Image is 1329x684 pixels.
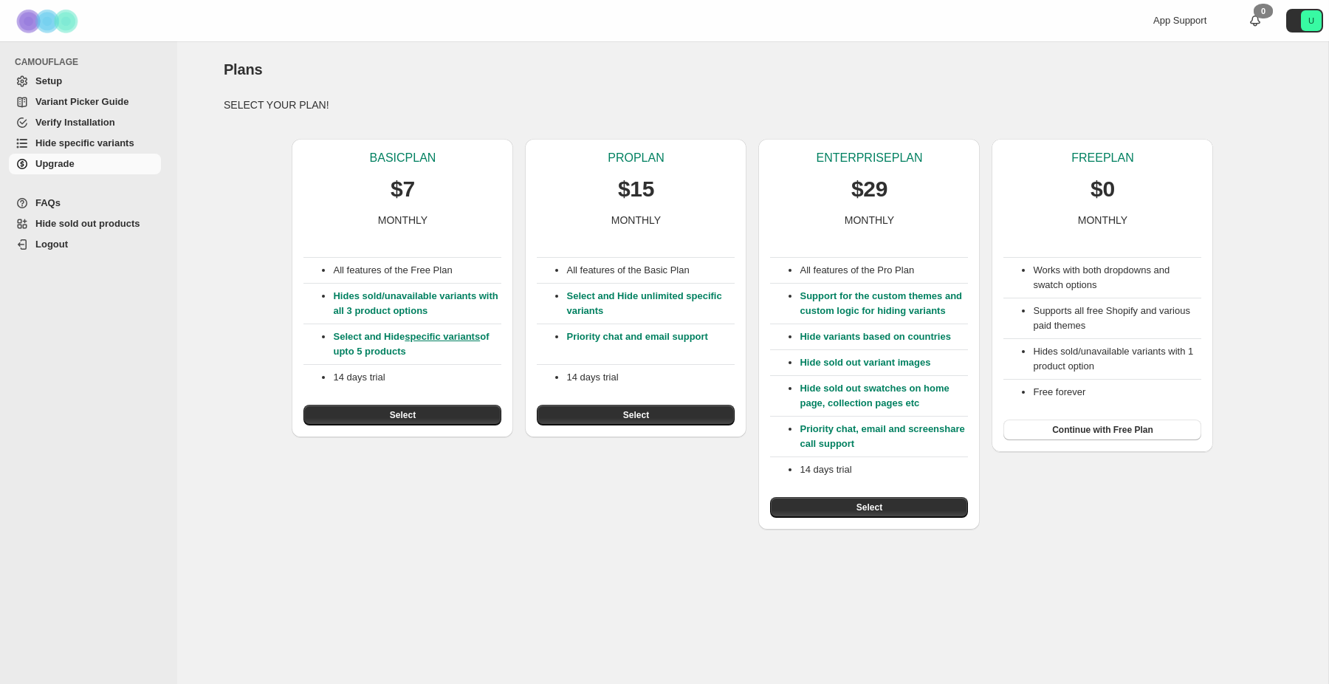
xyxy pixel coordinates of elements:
[333,263,501,278] p: All features of the Free Plan
[9,154,161,174] a: Upgrade
[224,98,1282,112] p: SELECT YOUR PLAN!
[35,197,61,208] span: FAQs
[800,462,968,477] p: 14 days trial
[9,133,161,154] a: Hide specific variants
[333,289,501,318] p: Hides sold/unavailable variants with all 3 product options
[1308,16,1314,25] text: U
[566,370,735,385] p: 14 days trial
[1078,213,1127,228] p: MONTHLY
[15,56,167,68] span: CAMOUFLAGE
[35,218,140,229] span: Hide sold out products
[608,151,664,165] p: PRO PLAN
[370,151,436,165] p: BASIC PLAN
[35,117,115,128] span: Verify Installation
[1254,4,1273,18] div: 0
[1071,151,1133,165] p: FREE PLAN
[9,112,161,133] a: Verify Installation
[856,502,882,513] span: Select
[800,381,968,411] p: Hide sold out swatches on home page, collection pages etc
[35,158,75,169] span: Upgrade
[566,289,735,318] p: Select and Hide unlimited specific variants
[9,213,161,234] a: Hide sold out products
[390,409,416,421] span: Select
[1033,304,1201,333] li: Supports all free Shopify and various paid themes
[405,331,480,342] a: specific variants
[1286,9,1323,33] button: Avatar with initials U
[224,61,262,78] span: Plans
[1301,10,1322,31] span: Avatar with initials U
[333,329,501,359] p: Select and Hide of upto 5 products
[35,239,68,250] span: Logout
[35,75,62,86] span: Setup
[566,329,735,359] p: Priority chat and email support
[800,329,968,344] p: Hide variants based on countries
[1033,344,1201,374] li: Hides sold/unavailable variants with 1 product option
[35,137,134,148] span: Hide specific variants
[1052,424,1153,436] span: Continue with Free Plan
[770,497,968,518] button: Select
[800,422,968,451] p: Priority chat, email and screenshare call support
[611,213,661,228] p: MONTHLY
[800,289,968,318] p: Support for the custom themes and custom logic for hiding variants
[1091,174,1115,204] p: $0
[303,405,501,425] button: Select
[537,405,735,425] button: Select
[623,409,649,421] span: Select
[9,92,161,112] a: Variant Picker Guide
[378,213,427,228] p: MONTHLY
[845,213,894,228] p: MONTHLY
[618,174,654,204] p: $15
[851,174,887,204] p: $29
[1003,420,1201,440] button: Continue with Free Plan
[9,71,161,92] a: Setup
[9,234,161,255] a: Logout
[800,355,968,370] p: Hide sold out variant images
[816,151,922,165] p: ENTERPRISE PLAN
[35,96,128,107] span: Variant Picker Guide
[1033,263,1201,293] li: Works with both dropdowns and swatch options
[12,1,86,41] img: Camouflage
[1153,15,1206,26] span: App Support
[1248,13,1263,28] a: 0
[9,193,161,213] a: FAQs
[333,370,501,385] p: 14 days trial
[1033,385,1201,400] li: Free forever
[800,263,968,278] p: All features of the Pro Plan
[391,174,415,204] p: $7
[566,263,735,278] p: All features of the Basic Plan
